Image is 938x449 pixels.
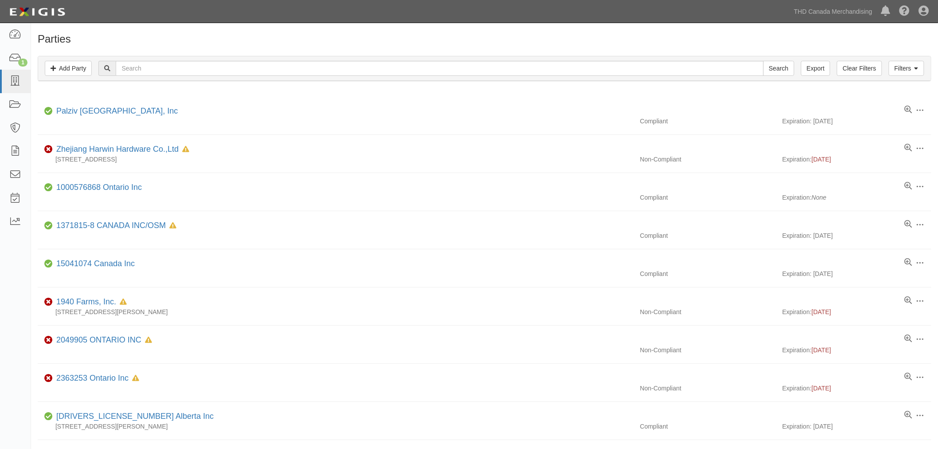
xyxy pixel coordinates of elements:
[56,297,116,306] a: 1940 Farms, Inc.
[18,59,27,67] div: 1
[53,106,178,117] div: Palziv North America, Inc
[633,193,782,202] div: Compliant
[782,155,931,164] div: Expiration:
[44,261,53,267] i: Compliant
[44,146,53,153] i: Non-Compliant
[905,411,912,420] a: View results summary
[53,182,142,193] div: 1000576868 Ontario Inc
[53,258,135,270] div: 15041074 Canada Inc
[633,231,782,240] div: Compliant
[169,223,176,229] i: In Default since 02/14/2025
[56,374,129,382] a: 2363253 Ontario Inc
[812,385,831,392] span: [DATE]
[905,296,912,305] a: View results summary
[633,346,782,354] div: Non-Compliant
[44,108,53,114] i: Compliant
[44,375,53,382] i: Non-Compliant
[56,106,178,115] a: Palziv [GEOGRAPHIC_DATA], Inc
[53,144,189,155] div: Zhejiang Harwin Hardware Co.,Ltd
[633,117,782,126] div: Compliant
[789,3,877,20] a: THD Canada Merchandising
[633,422,782,431] div: Compliant
[812,156,831,163] span: [DATE]
[633,155,782,164] div: Non-Compliant
[837,61,882,76] a: Clear Filters
[905,182,912,191] a: View results summary
[889,61,924,76] a: Filters
[801,61,830,76] a: Export
[145,337,152,343] i: In Default since 04/22/2025
[56,145,179,154] a: Zhejiang Harwin Hardware Co.,Ltd
[782,231,931,240] div: Expiration: [DATE]
[905,144,912,153] a: View results summary
[905,106,912,114] a: View results summary
[56,412,214,421] a: [DRIVERS_LICENSE_NUMBER] Alberta Inc
[44,414,53,420] i: Compliant
[182,146,189,153] i: In Default since 08/06/2025
[905,220,912,229] a: View results summary
[53,411,214,422] div: 2463307 Alberta Inc
[763,61,794,76] input: Search
[782,117,931,126] div: Expiration: [DATE]
[56,335,141,344] a: 2049905 ONTARIO INC
[782,193,931,202] div: Expiration:
[782,384,931,393] div: Expiration:
[44,185,53,191] i: Compliant
[53,220,176,232] div: 1371815-8 CANADA INC/OSM
[38,155,633,164] div: [STREET_ADDRESS]
[7,4,68,20] img: logo-5460c22ac91f19d4615b14bd174203de0afe785f0fc80cf4dbbc73dc1793850b.png
[44,299,53,305] i: Non-Compliant
[38,33,931,45] h1: Parties
[633,269,782,278] div: Compliant
[899,6,910,17] i: Help Center - Complianz
[53,373,139,384] div: 2363253 Ontario Inc
[53,335,152,346] div: 2049905 ONTARIO INC
[56,259,135,268] a: 15041074 Canada Inc
[116,61,763,76] input: Search
[132,375,139,382] i: In Default since 05/01/2025
[44,223,53,229] i: Compliant
[120,299,127,305] i: In Default since 12/18/2023
[782,307,931,316] div: Expiration:
[56,183,142,192] a: 1000576868 Ontario Inc
[782,269,931,278] div: Expiration: [DATE]
[905,258,912,267] a: View results summary
[38,422,633,431] div: [STREET_ADDRESS][PERSON_NAME]
[633,307,782,316] div: Non-Compliant
[44,337,53,343] i: Non-Compliant
[905,335,912,343] a: View results summary
[56,221,166,230] a: 1371815-8 CANADA INC/OSM
[782,346,931,354] div: Expiration:
[38,307,633,316] div: [STREET_ADDRESS][PERSON_NAME]
[812,347,831,354] span: [DATE]
[905,373,912,382] a: View results summary
[633,384,782,393] div: Non-Compliant
[812,194,826,201] i: None
[782,422,931,431] div: Expiration: [DATE]
[812,308,831,315] span: [DATE]
[53,296,127,308] div: 1940 Farms, Inc.
[45,61,92,76] a: Add Party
